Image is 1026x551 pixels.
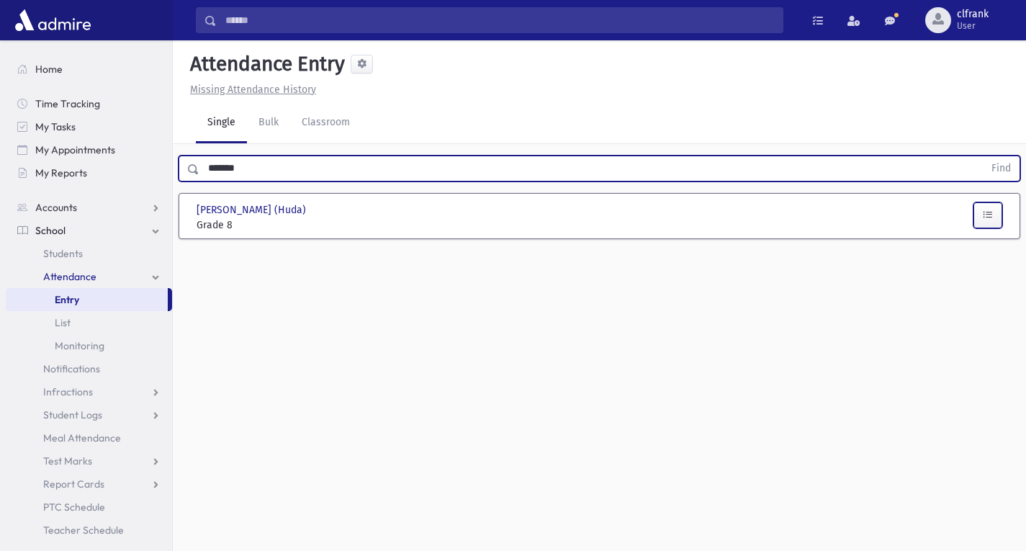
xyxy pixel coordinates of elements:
a: Entry [6,288,168,311]
span: Student Logs [43,408,102,421]
img: AdmirePro [12,6,94,35]
span: Infractions [43,385,93,398]
h5: Attendance Entry [184,52,345,76]
a: Home [6,58,172,81]
span: Meal Attendance [43,431,121,444]
input: Search [217,7,783,33]
span: My Reports [35,166,87,179]
u: Missing Attendance History [190,84,316,96]
span: Home [35,63,63,76]
span: Grade 8 [197,218,319,233]
a: Single [196,103,247,143]
a: School [6,219,172,242]
a: PTC Schedule [6,496,172,519]
span: Time Tracking [35,97,100,110]
a: Infractions [6,380,172,403]
span: List [55,316,71,329]
a: My Appointments [6,138,172,161]
span: My Tasks [35,120,76,133]
span: Test Marks [43,454,92,467]
span: Entry [55,293,79,306]
span: User [957,20,989,32]
span: [PERSON_NAME] (Huda) [197,202,309,218]
a: Notifications [6,357,172,380]
a: Attendance [6,265,172,288]
span: Students [43,247,83,260]
span: Accounts [35,201,77,214]
a: Missing Attendance History [184,84,316,96]
span: My Appointments [35,143,115,156]
span: PTC Schedule [43,501,105,514]
a: Accounts [6,196,172,219]
span: Teacher Schedule [43,524,124,537]
a: Teacher Schedule [6,519,172,542]
a: Monitoring [6,334,172,357]
a: Meal Attendance [6,426,172,449]
span: Notifications [43,362,100,375]
a: Students [6,242,172,265]
button: Find [983,156,1020,181]
a: Test Marks [6,449,172,472]
a: Time Tracking [6,92,172,115]
a: List [6,311,172,334]
a: Bulk [247,103,290,143]
span: Monitoring [55,339,104,352]
span: Attendance [43,270,96,283]
a: Classroom [290,103,361,143]
a: My Reports [6,161,172,184]
a: Report Cards [6,472,172,496]
a: Student Logs [6,403,172,426]
a: My Tasks [6,115,172,138]
span: Report Cards [43,478,104,490]
span: clfrank [957,9,989,20]
span: School [35,224,66,237]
